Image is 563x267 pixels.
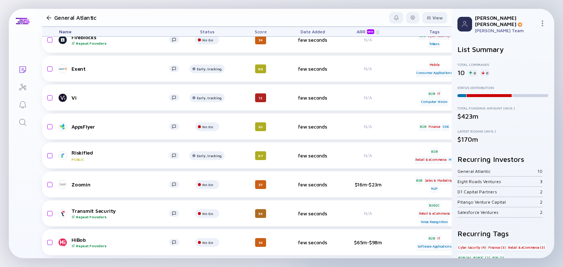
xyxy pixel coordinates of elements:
div: few seconds [292,152,333,159]
div: Retail & eCommerce (3) [507,244,546,251]
div: NLP [430,185,438,192]
div: Early, tracking [197,153,222,158]
div: B2B2C (2) [472,254,490,261]
div: N/A [344,37,392,42]
a: Investor Map [9,78,36,95]
div: few seconds [292,181,333,188]
div: beta [367,29,374,34]
div: SDK [442,123,449,130]
a: Lists [9,60,36,78]
div: B2B (9) [457,254,472,261]
h1: General Atlantic [54,14,96,21]
div: N/A [344,211,392,216]
div: N/A [344,124,392,129]
div: B2B [428,90,435,97]
div: Early, tracking [197,67,222,71]
div: N/A [344,153,392,158]
div: No Go [202,38,213,42]
div: 10 [457,69,465,77]
button: View [422,12,447,23]
div: Name [53,27,185,36]
div: Status Distribution [457,85,548,90]
a: Reminders [9,95,36,113]
div: Voice Recognition [420,218,449,225]
div: 0 [468,69,477,77]
div: ML [448,156,454,163]
div: Total Funding Amount (Avg.) [457,106,548,110]
a: Transmit SecurityRepeat Founders [59,208,185,219]
div: 3 [540,179,542,184]
div: 2 [540,189,542,194]
div: $170m [457,136,548,143]
a: AppsFlyer [59,122,185,131]
div: Repeat Founders [71,215,169,219]
div: 34 [255,36,266,44]
div: Vi [71,94,169,101]
div: 0 [480,69,490,77]
div: B2B [419,123,427,130]
div: N/A [344,66,392,71]
a: Search [9,113,36,130]
div: Early, tracking [197,96,222,100]
a: FireblocksRepeat Founders [59,34,185,45]
div: B2G (1) [492,254,505,261]
div: Transmit Security [71,208,169,219]
div: Finance (3) [487,244,507,251]
div: HiBob [71,237,169,248]
div: Zoomin [71,181,169,188]
div: 67 [255,151,266,160]
div: General Atlantic [457,168,537,174]
a: Vi [59,93,185,102]
div: 34 [255,238,266,247]
div: Consumer Applications [416,69,453,77]
div: 10 [537,168,542,174]
div: Retail & eCommerce [415,156,447,163]
h2: Recurring Investors [457,155,548,163]
div: Tokens [428,40,440,48]
div: 54 [255,209,266,218]
div: Finance [428,123,441,130]
div: No Go [202,240,213,245]
div: Eight Roads Ventures [457,179,540,184]
div: IT [437,234,441,242]
div: few seconds [292,239,333,245]
div: AppsFlyer [71,123,169,130]
div: Latest Round (Avg.) [457,129,548,133]
a: Zoomin [59,180,185,189]
a: Exent [59,64,185,73]
div: Public [71,157,169,162]
div: No Go [202,211,213,216]
div: $423m [457,112,548,120]
div: Computer Vision [420,98,448,105]
div: Mobile [429,61,440,68]
a: RiskifiedPublic [59,149,185,162]
div: 2 [540,199,542,205]
img: Menu [540,21,545,26]
div: [PERSON_NAME] Team [475,28,537,33]
div: 66 [255,64,266,73]
div: No Go [202,182,213,187]
div: 63 [255,122,266,131]
div: $16m-$23m [344,181,392,188]
a: HiBobRepeat Founders [59,237,185,248]
div: few seconds [292,210,333,216]
span: Status [200,29,214,34]
div: Repeat Founders [71,41,169,45]
div: N/A [344,95,392,100]
div: B2B [415,177,423,184]
div: IT [437,90,441,97]
div: Exent [71,66,169,72]
div: ARR [357,29,376,34]
div: B2B [428,234,435,242]
div: Fireblocks [71,34,169,45]
div: B2B [430,148,438,155]
div: Score [240,27,281,36]
div: Retail & eCommerce [418,210,450,217]
div: few seconds [292,37,333,43]
div: Total Companies [457,62,548,67]
div: Sales & Marketing [424,177,454,184]
div: [PERSON_NAME] [PERSON_NAME] [475,15,537,27]
div: Pitango Venture Capital [457,199,540,205]
div: Software Applications [417,243,452,250]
